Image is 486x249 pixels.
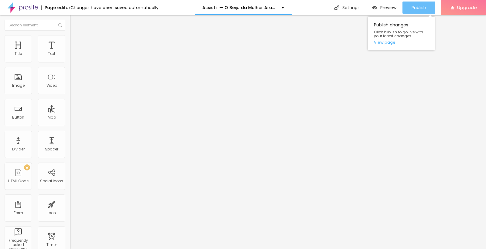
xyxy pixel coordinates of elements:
div: Divider [12,147,25,151]
span: Upgrade [457,5,477,10]
p: Assistir — O Beijo da Mulher Aranha (2025) Filme completo em Português [202,5,277,10]
input: Search element [5,20,65,31]
div: Publish changes [368,17,435,50]
a: View page [374,40,429,44]
div: Icon [48,211,56,215]
span: Preview [380,5,396,10]
div: Title [15,52,22,56]
div: Button [12,115,24,119]
span: Publish [412,5,426,10]
button: Publish [402,2,435,14]
span: Click Publish to go live with your latest changes. [374,30,429,38]
div: Video [46,83,57,88]
div: Map [48,115,56,119]
div: Changes have been saved automatically [70,5,159,10]
iframe: Editor [70,15,486,249]
div: HTML Code [8,179,29,183]
button: Preview [366,2,402,14]
div: Timer [46,243,57,247]
img: Icone [334,5,339,10]
div: Spacer [45,147,58,151]
div: Page editor [41,5,70,10]
div: Form [14,211,23,215]
img: view-1.svg [372,5,377,10]
div: Image [12,83,25,88]
img: Icone [58,23,62,27]
div: Social Icons [40,179,63,183]
div: Text [48,52,55,56]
